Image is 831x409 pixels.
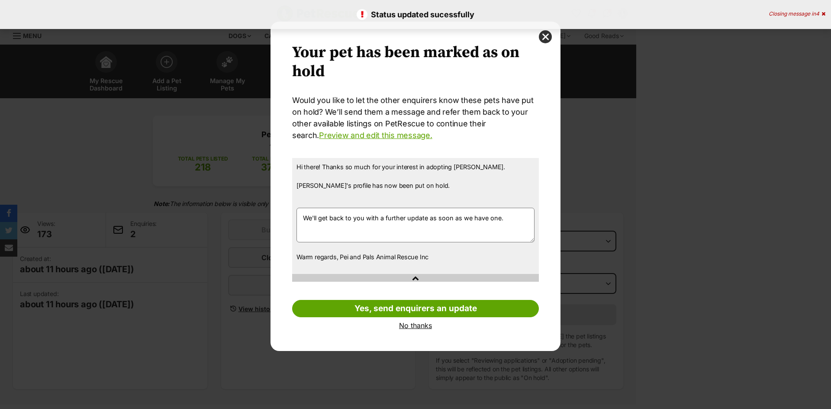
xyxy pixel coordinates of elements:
h2: Your pet has been marked as on hold [292,43,539,81]
a: Yes, send enquirers an update [292,300,539,317]
p: Status updated sucessfully [9,9,822,20]
p: Would you like to let the other enquirers know these pets have put on hold? We’ll send them a mes... [292,94,539,141]
p: Warm regards, Pei and Pals Animal Rescue Inc [296,252,535,262]
span: 4 [816,10,819,17]
div: Closing message in [769,11,825,17]
button: close [539,30,552,43]
textarea: We'll get back to you with a further update as soon as we have one. [296,208,535,242]
p: Hi there! Thanks so much for your interest in adopting [PERSON_NAME]. [PERSON_NAME]'s profile has... [296,162,535,200]
a: No thanks [292,322,539,329]
a: Preview and edit this message. [319,131,432,140]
